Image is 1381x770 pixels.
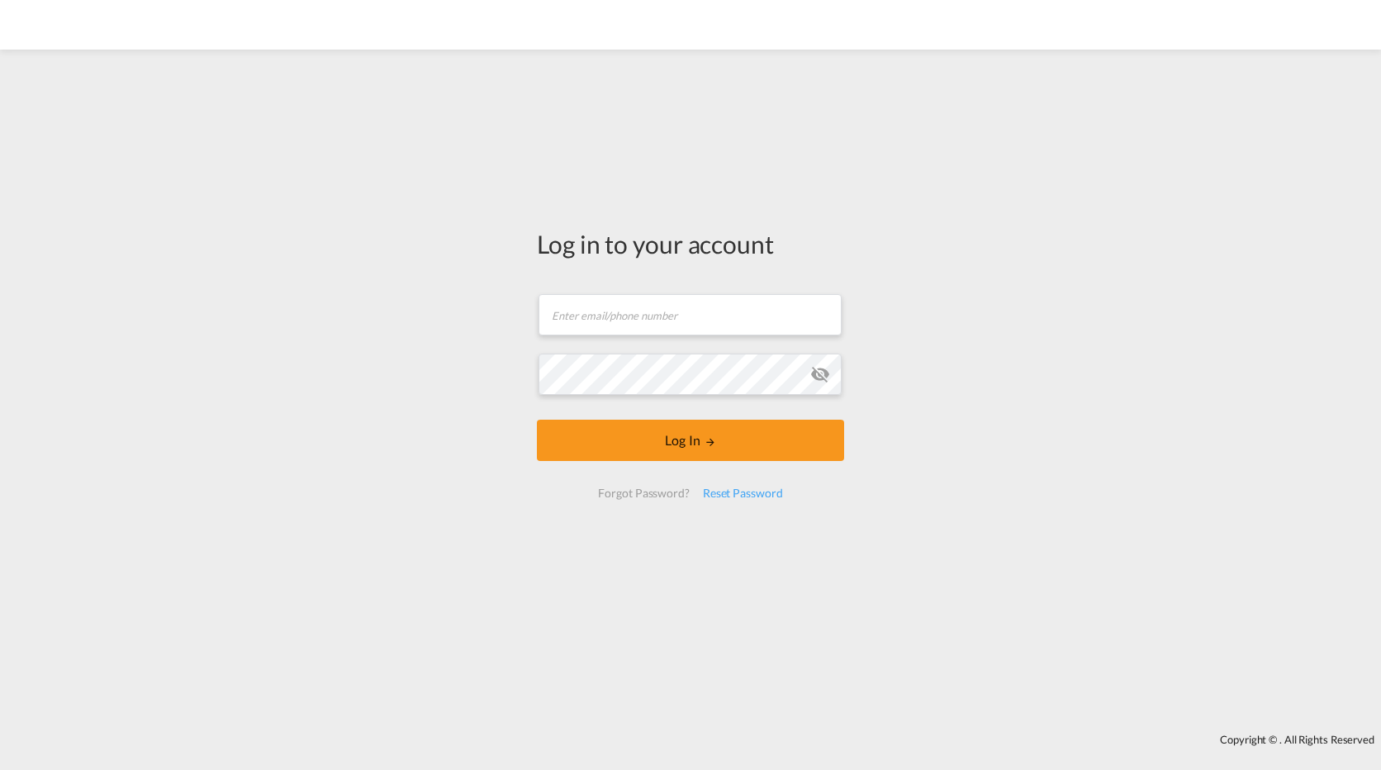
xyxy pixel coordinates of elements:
button: LOGIN [537,420,844,461]
div: Log in to your account [537,226,844,261]
md-icon: icon-eye-off [810,364,830,384]
input: Enter email/phone number [539,294,842,335]
div: Reset Password [696,478,790,508]
div: Forgot Password? [591,478,695,508]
